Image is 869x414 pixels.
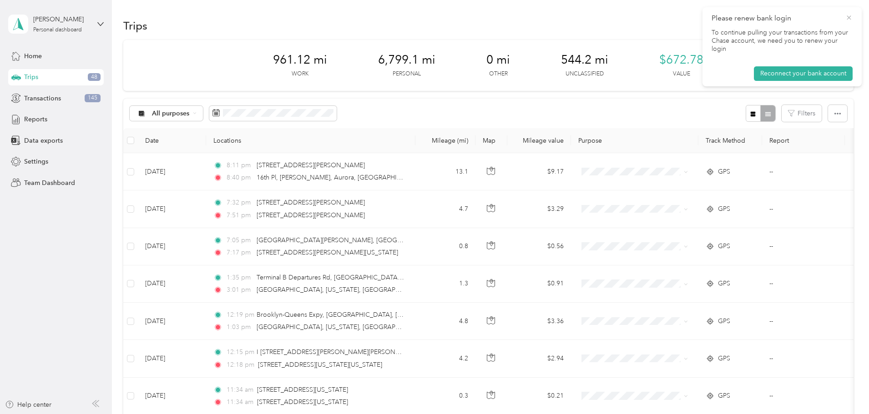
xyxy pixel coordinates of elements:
[227,198,253,208] span: 7:32 pm
[507,153,571,190] td: $9.17
[818,363,869,414] iframe: Everlance-gr Chat Button Frame
[415,153,475,190] td: 13.1
[227,285,253,295] span: 3:01 pm
[292,70,308,78] p: Work
[227,210,253,220] span: 7:51 pm
[762,303,845,340] td: --
[227,322,253,332] span: 1:03 pm
[257,249,398,256] span: [STREET_ADDRESS][PERSON_NAME][US_STATE]
[227,360,254,370] span: 12:18 pm
[227,273,253,283] span: 1:35 pm
[507,190,571,228] td: $3.29
[138,303,206,340] td: [DATE]
[227,397,253,407] span: 11:34 am
[257,174,423,181] span: 16th Pl, [PERSON_NAME], Aurora, [GEOGRAPHIC_DATA]
[227,173,253,183] span: 8:40 pm
[227,347,253,357] span: 12:15 pm
[475,128,507,153] th: Map
[718,279,730,289] span: GPS
[415,303,475,340] td: 4.8
[712,29,853,54] p: To continue pulling your transactions from your Chase account, we need you to renew your login
[24,157,48,166] span: Settings
[673,70,690,78] p: Value
[712,13,839,24] p: Please renew bank login
[415,265,475,303] td: 1.3
[138,265,206,303] td: [DATE]
[762,128,845,153] th: Report
[24,51,42,61] span: Home
[85,94,101,102] span: 145
[138,340,206,377] td: [DATE]
[257,236,708,244] span: [GEOGRAPHIC_DATA][PERSON_NAME], [GEOGRAPHIC_DATA], [GEOGRAPHIC_DATA], [GEOGRAPHIC_DATA], [US_STAT...
[227,235,253,245] span: 7:05 pm
[24,115,47,124] span: Reports
[257,274,505,281] span: Terminal B Departures Rd, [GEOGRAPHIC_DATA], [US_STATE], [GEOGRAPHIC_DATA]
[257,386,348,394] span: [STREET_ADDRESS][US_STATE]
[24,136,63,145] span: Data exports
[138,190,206,228] td: [DATE]
[782,105,822,122] button: Filters
[257,199,365,206] span: [STREET_ADDRESS][PERSON_NAME]
[257,323,428,331] span: [GEOGRAPHIC_DATA], [US_STATE], [GEOGRAPHIC_DATA]
[415,190,475,228] td: 4.7
[33,15,90,24] div: [PERSON_NAME]
[227,310,253,320] span: 12:19 pm
[206,128,415,153] th: Locations
[378,53,435,67] span: 6,799.1 mi
[762,153,845,190] td: --
[762,190,845,228] td: --
[415,228,475,265] td: 0.8
[227,160,253,170] span: 8:11 pm
[507,228,571,265] td: $0.56
[507,303,571,340] td: $3.36
[507,265,571,303] td: $0.91
[5,400,51,409] button: Help center
[227,385,253,395] span: 11:34 am
[24,72,38,82] span: Trips
[138,128,206,153] th: Date
[489,70,508,78] p: Other
[762,265,845,303] td: --
[152,110,190,117] span: All purposes
[698,128,762,153] th: Track Method
[33,27,82,33] div: Personal dashboard
[415,340,475,377] td: 4.2
[718,354,730,364] span: GPS
[718,241,730,251] span: GPS
[486,53,510,67] span: 0 mi
[258,361,382,369] span: [STREET_ADDRESS][US_STATE][US_STATE]
[88,73,101,81] span: 48
[24,94,61,103] span: Transactions
[257,398,348,406] span: [STREET_ADDRESS][US_STATE]
[718,391,730,401] span: GPS
[754,66,853,81] button: Reconnect your bank account
[762,228,845,265] td: --
[507,340,571,377] td: $2.94
[257,286,428,294] span: [GEOGRAPHIC_DATA], [US_STATE], [GEOGRAPHIC_DATA]
[393,70,421,78] p: Personal
[257,311,498,319] span: Brooklyn-Queens Expy, [GEOGRAPHIC_DATA], [US_STATE], [GEOGRAPHIC_DATA]
[718,204,730,214] span: GPS
[718,316,730,326] span: GPS
[507,128,571,153] th: Mileage value
[138,228,206,265] td: [DATE]
[257,161,365,169] span: [STREET_ADDRESS][PERSON_NAME]
[257,211,365,219] span: [STREET_ADDRESS][PERSON_NAME]
[138,153,206,190] td: [DATE]
[257,348,519,356] span: I [STREET_ADDRESS][PERSON_NAME][PERSON_NAME][US_STATE][US_STATE][US_STATE]
[24,178,75,188] span: Team Dashboard
[659,53,703,67] span: $672.78
[762,340,845,377] td: --
[571,128,698,153] th: Purpose
[566,70,604,78] p: Unclassified
[415,128,475,153] th: Mileage (mi)
[123,21,147,30] h1: Trips
[227,248,253,258] span: 7:17 pm
[561,53,608,67] span: 544.2 mi
[718,167,730,177] span: GPS
[273,53,327,67] span: 961.12 mi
